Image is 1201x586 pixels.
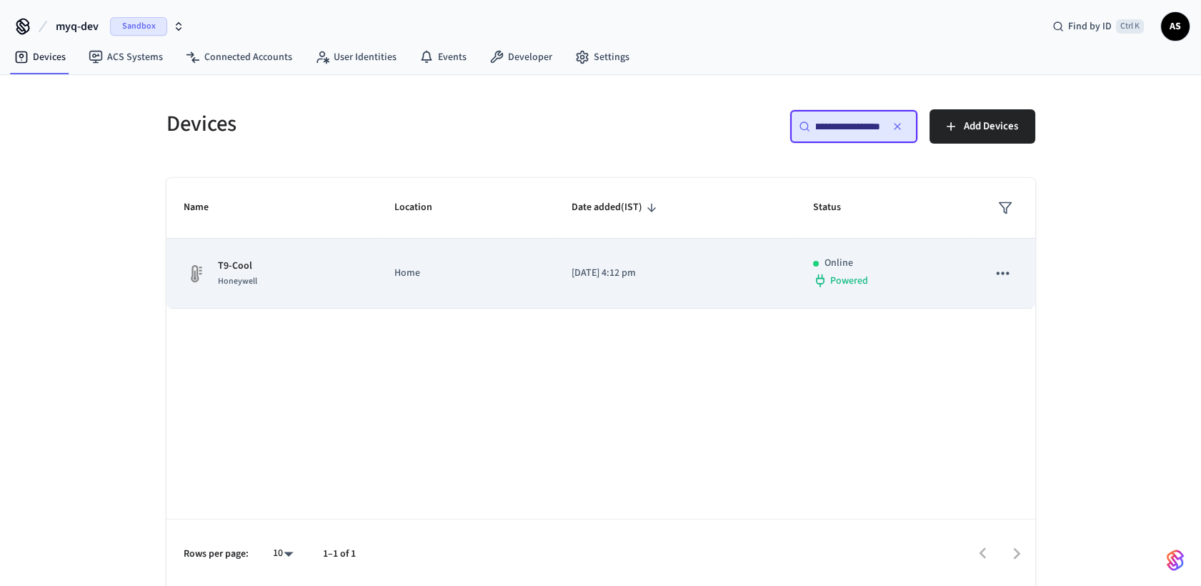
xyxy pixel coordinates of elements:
[1068,19,1112,34] span: Find by ID
[184,262,206,285] img: thermostat_fallback
[110,17,167,36] span: Sandbox
[166,109,592,139] h5: Devices
[166,178,1035,309] table: sticky table
[3,44,77,70] a: Devices
[1161,12,1190,41] button: AS
[572,266,779,281] p: [DATE] 4:12 pm
[830,274,868,288] span: Powered
[1167,549,1184,572] img: SeamLogoGradient.69752ec5.svg
[564,44,641,70] a: Settings
[1116,19,1144,34] span: Ctrl K
[218,275,257,287] span: Honeywell
[323,547,356,562] p: 1–1 of 1
[813,197,859,219] span: Status
[184,547,249,562] p: Rows per page:
[1041,14,1155,39] div: Find by IDCtrl K
[408,44,478,70] a: Events
[56,18,99,35] span: myq-dev
[184,197,227,219] span: Name
[394,197,451,219] span: Location
[304,44,408,70] a: User Identities
[824,256,853,271] p: Online
[218,259,257,274] p: T9-Cool
[394,266,537,281] p: Home
[572,197,661,219] span: Date added(IST)
[266,543,300,564] div: 10
[478,44,564,70] a: Developer
[174,44,304,70] a: Connected Accounts
[930,109,1035,144] button: Add Devices
[77,44,174,70] a: ACS Systems
[1162,14,1188,39] span: AS
[964,117,1018,136] span: Add Devices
